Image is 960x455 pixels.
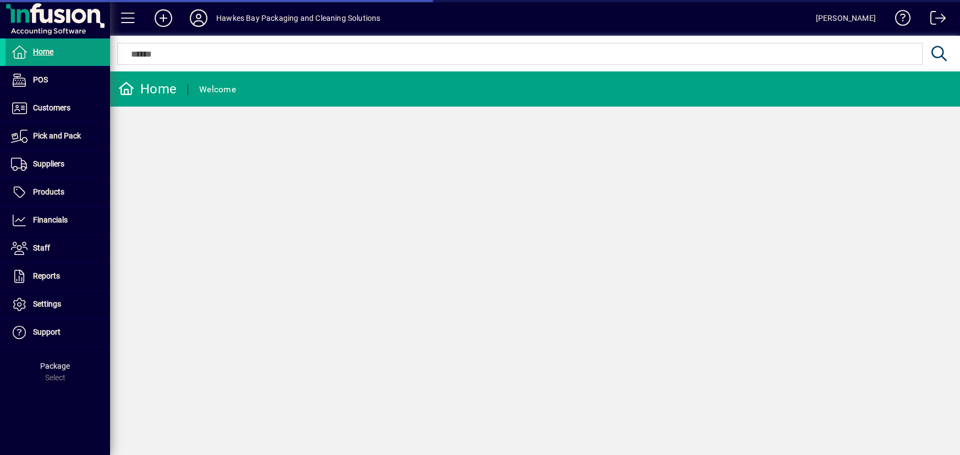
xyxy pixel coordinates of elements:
[33,271,60,280] span: Reports
[33,187,64,196] span: Products
[6,291,110,318] a: Settings
[146,8,181,28] button: Add
[887,2,911,38] a: Knowledge Base
[181,8,216,28] button: Profile
[33,215,68,224] span: Financials
[922,2,946,38] a: Logout
[6,319,110,346] a: Support
[6,235,110,262] a: Staff
[33,159,64,168] span: Suppliers
[6,151,110,178] a: Suppliers
[816,9,876,27] div: [PERSON_NAME]
[199,81,236,98] div: Welcome
[6,263,110,290] a: Reports
[33,47,53,56] span: Home
[6,123,110,150] a: Pick and Pack
[118,80,177,98] div: Home
[33,243,50,252] span: Staff
[33,328,61,336] span: Support
[6,66,110,94] a: POS
[216,9,381,27] div: Hawkes Bay Packaging and Cleaning Solutions
[33,75,48,84] span: POS
[40,362,70,370] span: Package
[33,299,61,308] span: Settings
[6,179,110,206] a: Products
[6,207,110,234] a: Financials
[33,131,81,140] span: Pick and Pack
[6,95,110,122] a: Customers
[33,103,70,112] span: Customers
